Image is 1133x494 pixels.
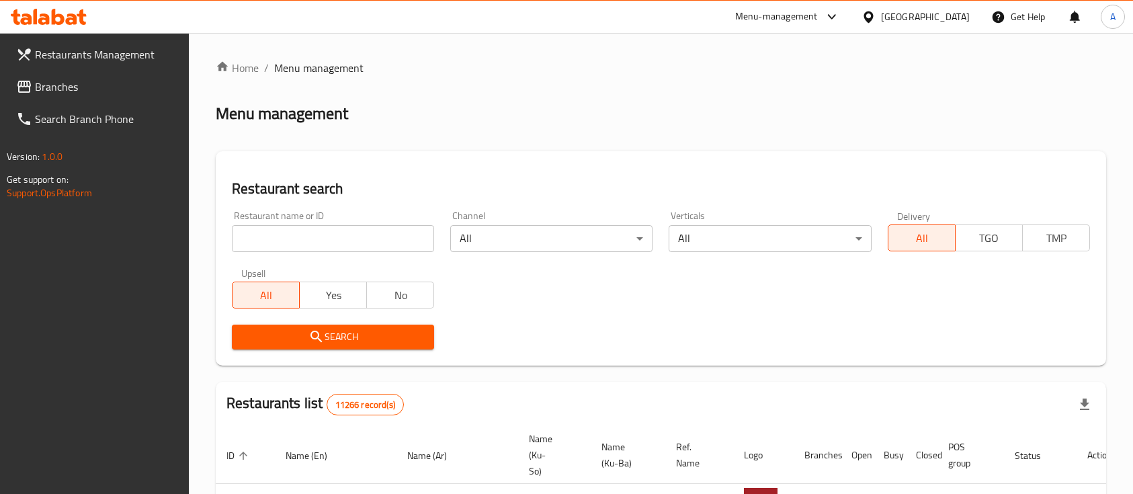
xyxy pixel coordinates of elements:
a: Search Branch Phone [5,103,190,135]
button: All [232,282,300,308]
th: Branches [794,427,841,484]
th: Action [1077,427,1123,484]
a: Home [216,60,259,76]
label: Delivery [897,211,931,220]
span: Get support on: [7,171,69,188]
span: POS group [948,439,988,471]
button: Yes [299,282,367,308]
span: TGO [961,229,1017,248]
span: Name (Ku-Ba) [601,439,649,471]
span: All [238,286,294,305]
span: A [1110,9,1116,24]
span: Search [243,329,423,345]
span: Restaurants Management [35,46,179,63]
label: Upsell [241,268,266,278]
button: Search [232,325,434,349]
th: Closed [905,427,937,484]
a: Branches [5,71,190,103]
span: 11266 record(s) [327,399,403,411]
a: Restaurants Management [5,38,190,71]
h2: Restaurants list [226,393,404,415]
span: No [372,286,429,305]
div: Export file [1068,388,1101,421]
button: TGO [955,224,1023,251]
h2: Restaurant search [232,179,1090,199]
h2: Menu management [216,103,348,124]
li: / [264,60,269,76]
span: TMP [1028,229,1085,248]
div: Total records count [327,394,404,415]
div: Menu-management [735,9,818,25]
span: Name (Ku-So) [529,431,575,479]
div: All [669,225,871,252]
input: Search for restaurant name or ID.. [232,225,434,252]
button: No [366,282,434,308]
button: All [888,224,956,251]
th: Open [841,427,873,484]
span: Menu management [274,60,364,76]
span: Version: [7,148,40,165]
th: Busy [873,427,905,484]
span: Name (En) [286,448,345,464]
div: All [450,225,653,252]
div: [GEOGRAPHIC_DATA] [881,9,970,24]
span: Search Branch Phone [35,111,179,127]
span: ID [226,448,252,464]
span: Branches [35,79,179,95]
span: 1.0.0 [42,148,62,165]
button: TMP [1022,224,1090,251]
span: Ref. Name [676,439,717,471]
a: Support.OpsPlatform [7,184,92,202]
span: All [894,229,950,248]
span: Status [1015,448,1058,464]
nav: breadcrumb [216,60,1106,76]
th: Logo [733,427,794,484]
span: Name (Ar) [407,448,464,464]
span: Yes [305,286,362,305]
